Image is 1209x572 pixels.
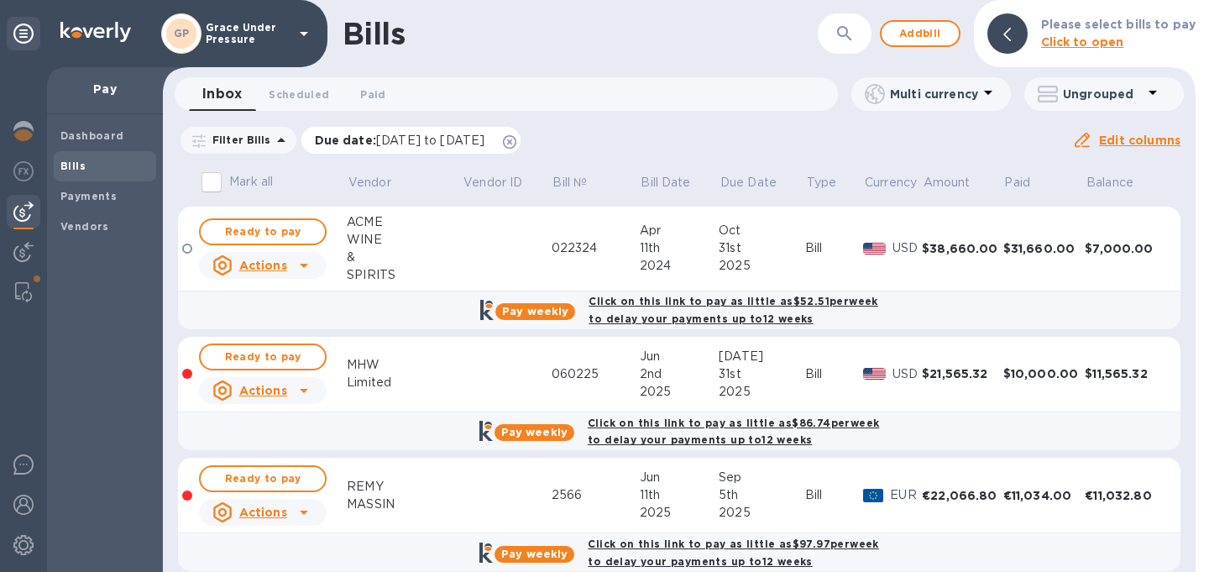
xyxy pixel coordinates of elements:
[13,161,34,181] img: Foreign exchange
[347,374,462,391] div: Limited
[347,249,462,266] div: &
[1085,365,1166,382] div: $11,565.32
[641,174,712,192] span: Bill Date
[60,22,131,42] img: Logo
[890,486,922,504] p: EUR
[720,174,777,192] p: Due Date
[719,383,805,401] div: 2025
[1063,86,1143,102] p: Ungrouped
[347,356,462,374] div: MHW
[640,469,719,486] div: Jun
[60,220,109,233] b: Vendors
[719,504,805,522] div: 2025
[922,487,1003,504] div: €22,066.80
[1004,174,1030,192] p: Paid
[641,174,690,192] p: Bill Date
[552,174,587,192] p: Bill №
[463,174,544,192] span: Vendor ID
[315,132,494,149] p: Due date :
[206,22,290,45] p: Grace Under Pressure
[1085,487,1166,504] div: €11,032.80
[348,174,413,192] span: Vendor
[719,348,805,365] div: [DATE]
[924,174,971,192] p: Amount
[880,20,960,47] button: Addbill
[239,506,287,519] u: Actions
[922,365,1003,382] div: $21,565.32
[7,17,40,50] div: Unpin categories
[922,240,1003,257] div: $38,660.00
[863,243,886,255] img: USD
[719,469,805,486] div: Sep
[343,16,405,51] h1: Bills
[174,27,190,39] b: GP
[376,134,484,147] span: [DATE] to [DATE]
[347,478,462,496] div: REMY
[924,174,992,192] span: Amount
[1041,35,1124,49] b: Click to open
[892,239,922,257] p: USD
[463,174,522,192] p: Vendor ID
[640,486,719,504] div: 11th
[1085,240,1166,257] div: $7,000.00
[60,160,86,172] b: Bills
[865,174,917,192] p: Currency
[347,266,462,284] div: SPIRITS
[1086,174,1155,192] span: Balance
[1003,487,1086,504] div: €11,034.00
[206,133,271,147] p: Filter Bills
[805,486,863,504] div: Bill
[301,127,521,154] div: Due date:[DATE] to [DATE]
[552,486,640,504] div: 2566
[239,259,287,272] u: Actions
[1086,174,1133,192] p: Balance
[202,82,242,106] span: Inbox
[229,173,273,191] p: Mark all
[719,239,805,257] div: 31st
[199,218,327,245] button: Ready to pay
[640,348,719,365] div: Jun
[60,129,124,142] b: Dashboard
[1003,365,1086,382] div: $10,000.00
[347,231,462,249] div: WINE
[360,86,385,103] span: Paid
[60,190,117,202] b: Payments
[199,465,327,492] button: Ready to pay
[552,365,640,383] div: 060225
[640,257,719,275] div: 2024
[588,417,879,447] b: Click on this link to pay as little as $86.74 per week to delay your payments up to 12 weeks
[347,213,462,231] div: ACME
[805,239,863,257] div: Bill
[552,239,640,257] div: 022324
[60,81,149,97] p: Pay
[807,174,859,192] span: Type
[501,426,568,438] b: Pay weekly
[239,384,287,397] u: Actions
[890,86,978,102] p: Multi currency
[892,365,922,383] p: USD
[588,538,878,568] b: Click on this link to pay as little as $97.97 per week to delay your payments up to 12 weeks
[895,24,945,44] span: Add bill
[863,368,886,380] img: USD
[807,174,837,192] p: Type
[1041,18,1196,31] b: Please select bills to pay
[348,174,391,192] p: Vendor
[640,365,719,383] div: 2nd
[640,504,719,522] div: 2025
[719,486,805,504] div: 5th
[347,496,462,513] div: MASSIN
[1099,134,1180,147] u: Edit columns
[1003,240,1086,257] div: $31,660.00
[199,344,327,370] button: Ready to pay
[501,548,568,560] b: Pay weekly
[552,174,609,192] span: Bill №
[214,469,311,489] span: Ready to pay
[1004,174,1052,192] span: Paid
[589,295,877,325] b: Click on this link to pay as little as $52.51 per week to delay your payments up to 12 weeks
[720,174,798,192] span: Due Date
[214,222,311,242] span: Ready to pay
[640,383,719,401] div: 2025
[214,347,311,367] span: Ready to pay
[502,305,568,317] b: Pay weekly
[719,365,805,383] div: 31st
